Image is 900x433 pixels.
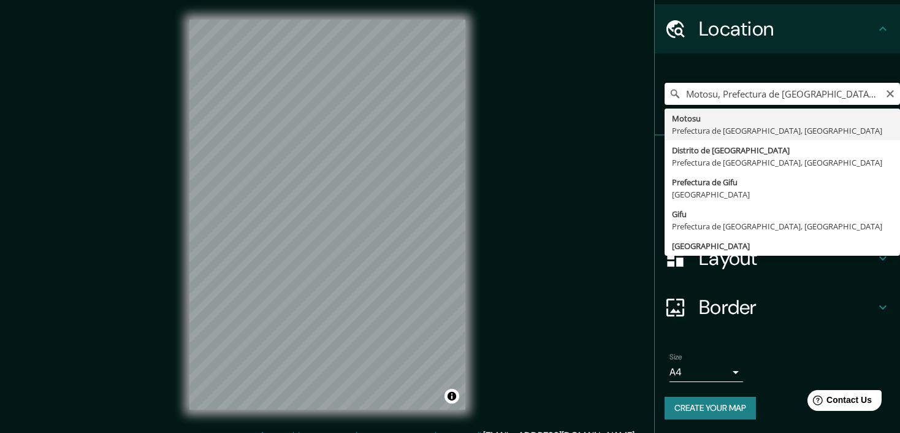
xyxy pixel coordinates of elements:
div: A4 [669,362,743,382]
div: Prefectura de Gifu [672,176,893,188]
div: Prefectura de [GEOGRAPHIC_DATA], [GEOGRAPHIC_DATA] [672,156,893,169]
div: [GEOGRAPHIC_DATA] [672,188,893,201]
iframe: Help widget launcher [791,385,887,420]
label: Size [669,352,682,362]
div: [GEOGRAPHIC_DATA] [672,240,893,252]
button: Clear [885,87,895,99]
h4: Location [699,17,875,41]
div: Prefectura de [GEOGRAPHIC_DATA], [GEOGRAPHIC_DATA] [672,220,893,232]
div: Prefectura de [GEOGRAPHIC_DATA], [GEOGRAPHIC_DATA] [672,125,893,137]
button: Create your map [665,397,756,420]
div: Motosu [672,112,893,125]
canvas: Map [189,20,465,410]
h4: Layout [699,246,875,270]
input: Pick your city or area [665,83,900,105]
div: Gifu [672,208,893,220]
div: Location [655,4,900,53]
div: Distrito de [GEOGRAPHIC_DATA] [672,144,893,156]
div: Border [655,283,900,332]
div: Pins [655,136,900,185]
button: Toggle attribution [444,389,459,404]
div: Style [655,185,900,234]
div: Layout [655,234,900,283]
h4: Border [699,295,875,320]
